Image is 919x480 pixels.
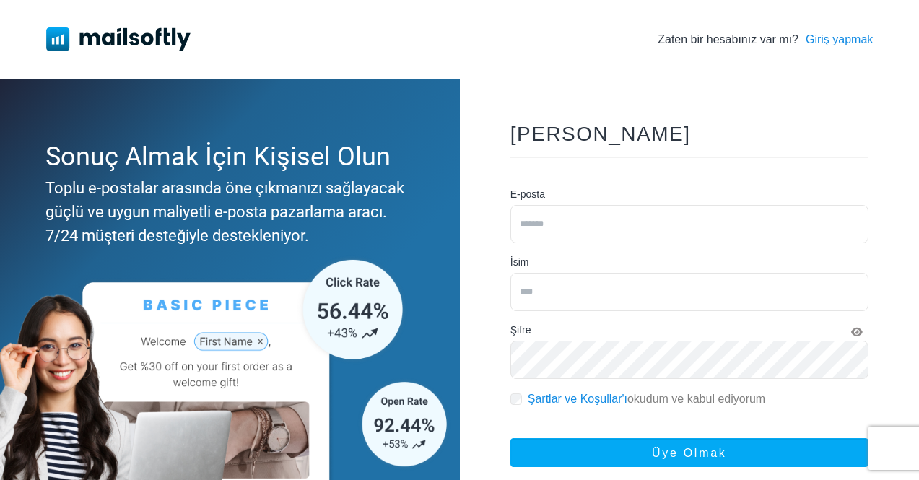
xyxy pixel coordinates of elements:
button: Üye olmak [510,438,868,467]
a: Şartlar ve Koşullar'ı [528,393,627,405]
font: Şifre [510,324,531,336]
img: Mailsoftly [46,27,191,51]
font: Zaten bir hesabınız var mı? [658,33,798,45]
font: Giriş yapmak [806,33,873,45]
font: İsim [510,256,529,268]
a: Giriş yapmak [806,31,873,48]
font: okudum ve kabul ediyorum [627,393,765,405]
font: Sonuç Almak İçin Kişisel Olun [45,141,391,172]
font: Üye olmak [652,447,726,459]
i: Şifreyi Göster [851,327,863,337]
font: [PERSON_NAME] [510,123,691,145]
font: Toplu e-postalar arasında öne çıkmanızı sağlayacak güçlü ve uygun maliyetli e-posta pazarlama ara... [45,179,404,245]
font: E-posta [510,188,545,200]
